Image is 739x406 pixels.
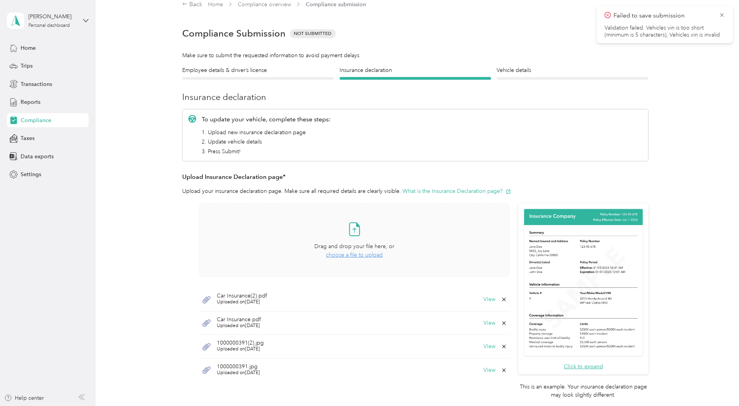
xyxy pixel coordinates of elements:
[497,66,648,74] h4: Vehicle details
[28,23,70,28] div: Personal dashboard
[208,1,223,8] a: Home
[182,66,334,74] h4: Employee details & driver’s license
[483,297,495,302] button: View
[182,28,286,39] h1: Compliance Submission
[21,44,36,52] span: Home
[21,62,33,70] span: Trips
[21,170,41,178] span: Settings
[21,134,35,142] span: Taxes
[217,340,264,346] span: 1000000391(2).jpg
[182,91,648,103] h3: Insurance declaration
[199,204,509,276] span: Drag and drop your file here, orchoose a file to upload
[306,0,366,9] span: Compliance submission
[202,115,331,124] p: To update your vehicle, complete these steps:
[605,24,725,38] li: Validation failed: Vehicles vin is too short (minimum is 5 characters), Vehicles vin is invalid
[202,147,331,156] li: 3. Press Submit!
[217,346,264,353] span: Uploaded on [DATE]
[217,293,267,299] span: Car Insurance(2).pdf
[614,11,713,21] p: Failed to save submission
[340,66,492,74] h4: Insurance declaration
[403,187,511,195] button: What is the Insurance Declaration page?
[21,80,52,88] span: Transactions
[483,320,495,326] button: View
[217,322,261,329] span: Uploaded on [DATE]
[182,51,648,59] div: Make sure to submit the requested information to avoid payment delays
[483,344,495,349] button: View
[21,116,51,124] span: Compliance
[483,367,495,373] button: View
[518,383,648,399] p: This is an example. Your insurance declaration page may look slightly different.
[314,243,394,250] span: Drag and drop your file here, or
[238,1,291,8] a: Compliance overview
[4,394,44,402] button: Help center
[326,252,383,258] span: choose a file to upload
[202,138,331,146] li: 2. Update vehicle details
[290,29,336,38] span: Not Submitted
[217,299,267,306] span: Uploaded on [DATE]
[217,364,260,369] span: 1000000391.jpg
[21,152,54,161] span: Data exports
[202,128,331,136] li: 1. Upload new insurance declaration page
[28,12,77,21] div: [PERSON_NAME]
[217,369,260,376] span: Uploaded on [DATE]
[182,187,648,195] p: Upload your insurance declaration page. Make sure all required details are clearly visible.
[182,172,648,182] h3: Upload Insurance Declaration page*
[21,98,40,106] span: Reports
[564,362,603,371] button: Click to expand
[695,362,739,406] iframe: Everlance-gr Chat Button Frame
[522,208,645,358] img: Sample insurance declaration
[217,317,261,322] span: Car Insurance.pdf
